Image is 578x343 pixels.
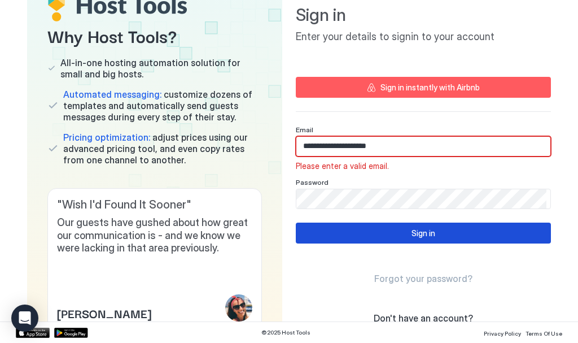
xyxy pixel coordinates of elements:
[63,89,262,123] span: customize dozens of templates and automatically send guests messages during every step of their s...
[296,5,551,26] span: Sign in
[296,31,551,44] span: Enter your details to signin to your account
[11,305,38,332] div: Open Intercom Messenger
[261,329,310,336] span: © 2025 Host Tools
[296,223,551,244] button: Sign in
[57,305,151,322] span: [PERSON_NAME]
[63,132,150,143] span: Pricing optimization:
[296,178,329,186] span: Password
[526,327,562,338] a: Terms Of Use
[296,125,313,134] span: Email
[526,330,562,337] span: Terms Of Use
[374,312,473,324] span: Don't have an account?
[484,330,521,337] span: Privacy Policy
[225,294,252,322] div: profile
[47,23,262,48] span: Why Host Tools?
[16,328,50,338] a: App Store
[57,216,252,255] span: Our guests have gushed about how great our communication is - and we know we were lacking in that...
[296,137,550,156] input: Input Field
[60,57,262,80] span: All-in-one hosting automation solution for small and big hosts.
[54,328,88,338] a: Google Play Store
[296,189,546,209] input: Input Field
[380,81,480,93] div: Sign in instantly with Airbnb
[57,198,252,212] span: " Wish I'd Found It Sooner "
[484,327,521,338] a: Privacy Policy
[296,161,389,171] span: Please enter a valid email.
[63,132,262,166] span: adjust prices using our advanced pricing tool, and even copy rates from one channel to another.
[63,89,161,100] span: Automated messaging:
[374,273,472,285] a: Forgot your password?
[296,77,551,98] button: Sign in instantly with Airbnb
[411,227,435,239] div: Sign in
